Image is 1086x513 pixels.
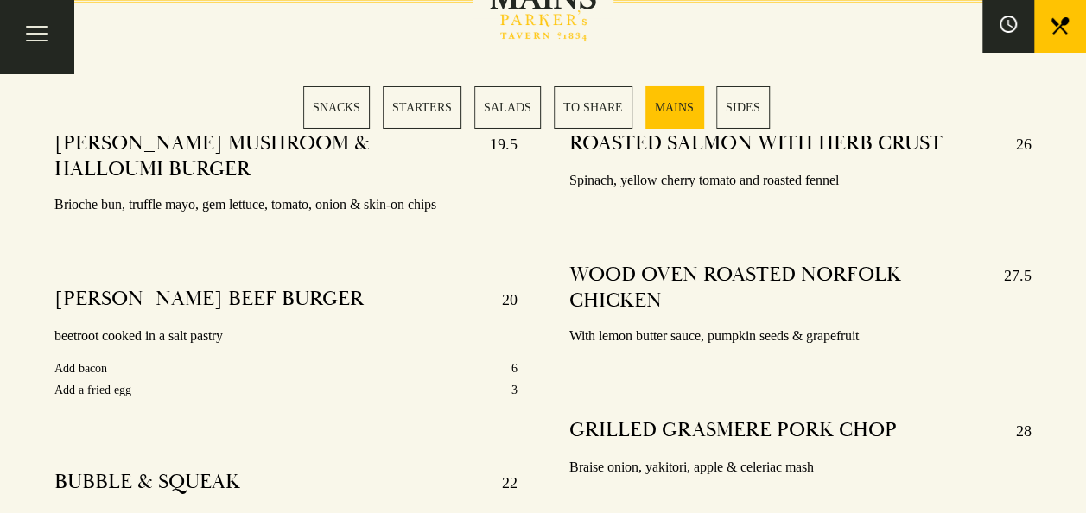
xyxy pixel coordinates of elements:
p: 6 [511,358,518,379]
p: Braise onion, yakitori, apple & celeriac mash [569,455,1032,480]
p: 27.5 [987,262,1032,313]
a: 5 / 6 [645,86,703,129]
p: Brioche bun, truffle mayo, gem lettuce, tomato, onion & skin-on chips [54,193,518,218]
a: 1 / 6 [303,86,370,129]
p: 22 [485,469,518,497]
p: beetroot cooked in a salt pastry [54,324,518,349]
p: 3 [511,379,518,401]
p: Spinach, yellow cherry tomato and roasted fennel [569,168,1032,193]
a: 2 / 6 [383,86,461,129]
h4: GRILLED GRASMERE PORK CHOP [569,417,897,445]
p: Add bacon [54,358,107,379]
p: 28 [999,417,1032,445]
a: 4 / 6 [554,86,632,129]
h4: BUBBLE & SQUEAK [54,469,240,497]
p: Add a fried egg [54,379,131,401]
h4: [PERSON_NAME] BEEF BURGER [54,286,364,313]
p: With lemon butter sauce, pumpkin seeds & grapefruit [569,324,1032,349]
a: 3 / 6 [474,86,541,129]
a: 6 / 6 [716,86,770,129]
h4: WOOD OVEN ROASTED NORFOLK CHICKEN [569,262,988,313]
p: 20 [485,286,518,313]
